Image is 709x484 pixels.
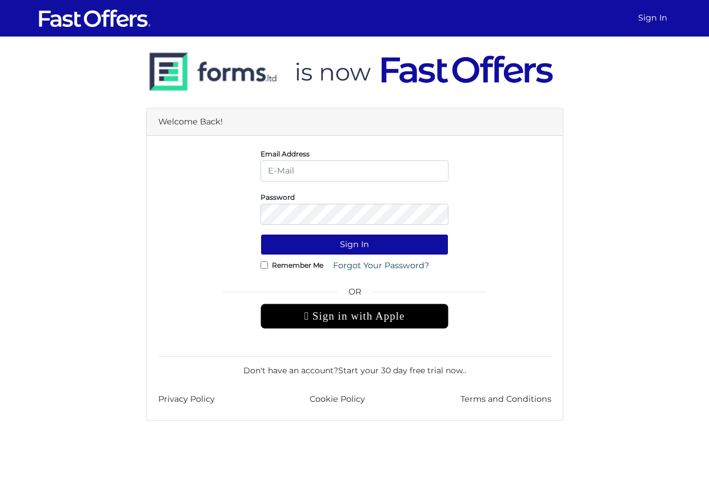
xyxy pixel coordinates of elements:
div: Don't have an account? . [158,356,551,377]
a: Cookie Policy [310,393,365,406]
label: Email Address [261,152,310,155]
a: Terms and Conditions [460,393,551,406]
a: Sign In [634,7,672,29]
div: Welcome Back! [147,108,563,136]
label: Remember Me [272,264,323,267]
input: E-Mail [261,160,448,181]
a: Forgot Your Password? [326,255,436,276]
label: Password [261,196,295,199]
div: Sign in with Apple [261,304,448,329]
a: Privacy Policy [158,393,215,406]
button: Sign In [261,234,448,255]
a: Start your 30 day free trial now. [338,365,464,376]
span: OR [261,285,448,304]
